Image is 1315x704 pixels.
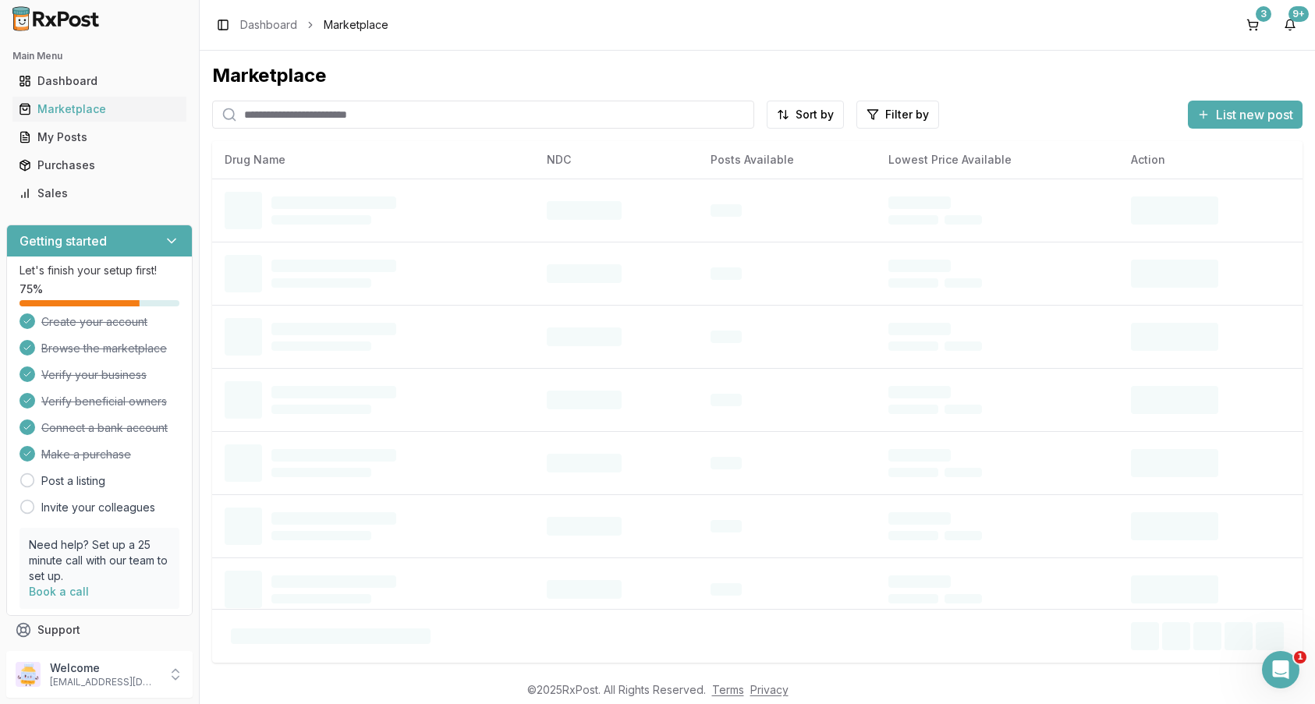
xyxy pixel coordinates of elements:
a: Invite your colleagues [41,500,155,515]
p: [EMAIL_ADDRESS][DOMAIN_NAME] [50,676,158,688]
h3: Getting started [19,232,107,250]
th: Action [1118,141,1303,179]
a: Dashboard [240,17,297,33]
button: Purchases [6,153,193,178]
a: Sales [12,179,186,207]
div: My Posts [19,129,180,145]
div: 3 [1256,6,1271,22]
span: Make a purchase [41,447,131,462]
a: Book a call [29,585,89,598]
button: 3 [1240,12,1265,37]
p: Let's finish your setup first! [19,263,179,278]
a: List new post [1188,108,1303,124]
a: Post a listing [41,473,105,489]
nav: breadcrumb [240,17,388,33]
div: Purchases [19,157,180,173]
span: Marketplace [324,17,388,33]
div: Sales [19,186,180,201]
button: Dashboard [6,69,193,94]
th: Drug Name [212,141,534,179]
a: Purchases [12,151,186,179]
span: 1 [1294,651,1306,663]
span: Browse the marketplace [41,341,167,356]
a: Terms [712,683,744,696]
iframe: Intercom live chat [1262,651,1299,688]
th: NDC [534,141,698,179]
span: Create your account [41,314,147,330]
div: 9+ [1288,6,1309,22]
img: RxPost Logo [6,6,106,31]
h2: Main Menu [12,50,186,62]
button: 9+ [1278,12,1303,37]
p: Need help? Set up a 25 minute call with our team to set up. [29,537,170,584]
span: Verify beneficial owners [41,394,167,409]
p: Welcome [50,660,158,676]
div: Marketplace [19,101,180,117]
span: Sort by [796,107,834,122]
th: Posts Available [698,141,876,179]
button: List new post [1188,101,1303,129]
div: Dashboard [19,73,180,89]
th: Lowest Price Available [876,141,1118,179]
a: Privacy [750,683,789,696]
button: Sales [6,181,193,206]
button: Filter by [856,101,939,129]
button: Feedback [6,644,193,672]
a: Marketplace [12,95,186,123]
span: Verify your business [41,367,147,383]
button: Marketplace [6,97,193,122]
button: Sort by [767,101,844,129]
a: My Posts [12,123,186,151]
span: 75 % [19,281,43,297]
button: My Posts [6,125,193,150]
span: Filter by [885,107,929,122]
span: List new post [1216,105,1293,124]
button: Support [6,616,193,644]
a: Dashboard [12,67,186,95]
img: User avatar [16,662,41,687]
div: Marketplace [212,63,1303,88]
span: Connect a bank account [41,420,168,436]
